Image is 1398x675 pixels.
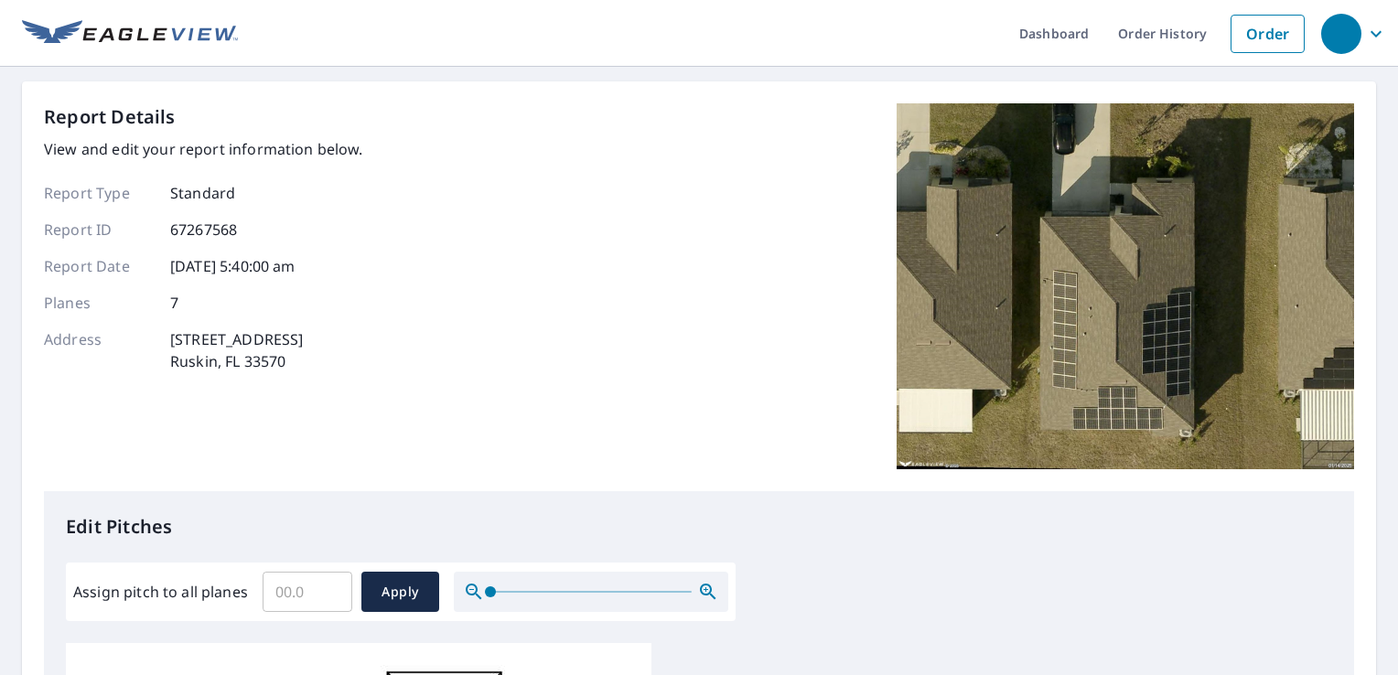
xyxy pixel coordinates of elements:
p: Planes [44,292,154,314]
p: View and edit your report information below. [44,138,363,160]
p: 7 [170,292,178,314]
label: Assign pitch to all planes [73,581,248,603]
a: Order [1231,15,1305,53]
p: Address [44,328,154,372]
p: Edit Pitches [66,513,1332,541]
p: Report Type [44,182,154,204]
p: Standard [170,182,235,204]
p: Report Date [44,255,154,277]
p: Report ID [44,219,154,241]
p: [STREET_ADDRESS] Ruskin, FL 33570 [170,328,303,372]
p: Report Details [44,103,176,131]
input: 00.0 [263,566,352,617]
img: EV Logo [22,20,238,48]
span: Apply [376,581,425,604]
button: Apply [361,572,439,612]
img: Top image [897,103,1354,469]
p: [DATE] 5:40:00 am [170,255,296,277]
p: 67267568 [170,219,237,241]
